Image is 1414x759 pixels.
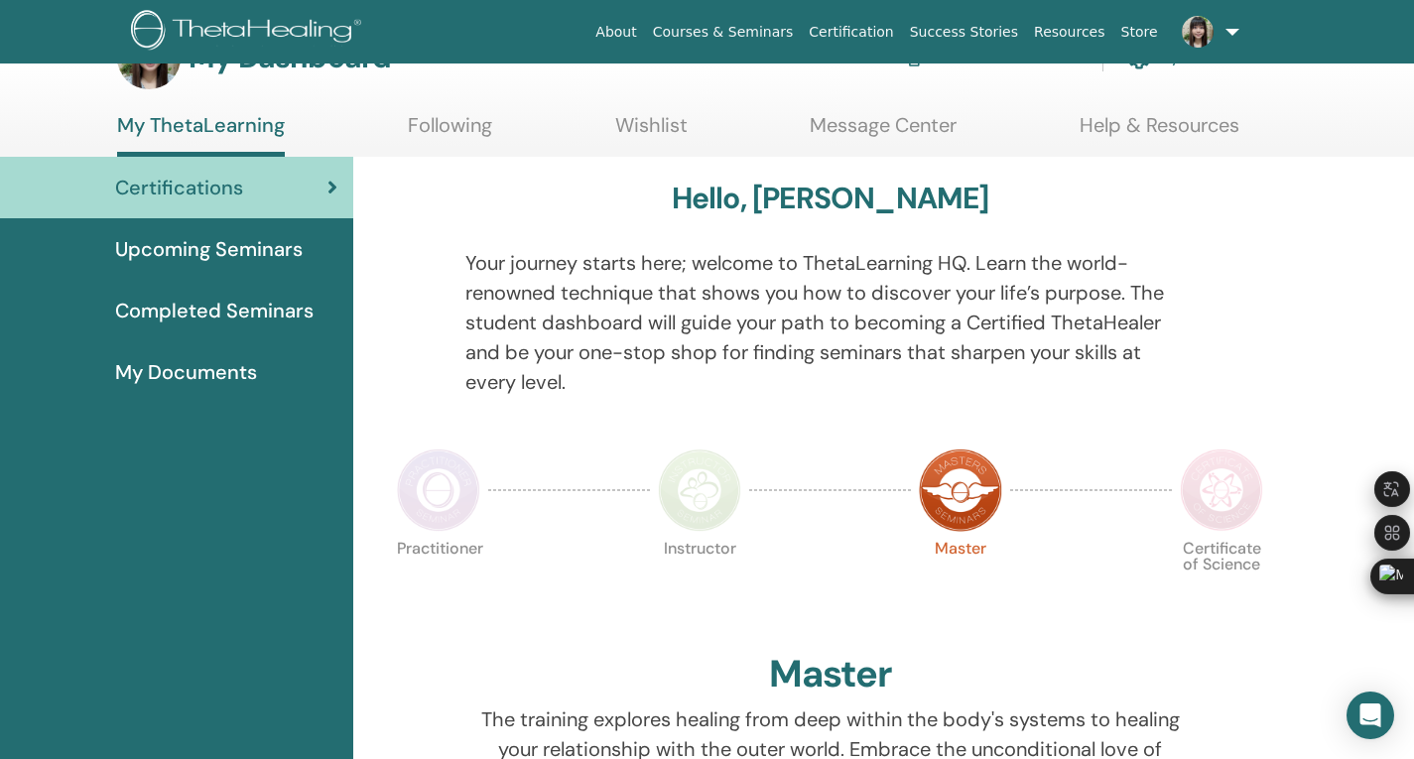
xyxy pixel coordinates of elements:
[115,173,243,202] span: Certifications
[587,14,644,51] a: About
[769,652,892,697] h2: Master
[465,248,1196,397] p: Your journey starts here; welcome to ThetaLearning HQ. Learn the world-renowned technique that sh...
[801,14,901,51] a: Certification
[1347,692,1394,739] div: Open Intercom Messenger
[902,14,1026,51] a: Success Stories
[131,10,368,55] img: logo.png
[658,541,741,624] p: Instructor
[1182,16,1214,48] img: default.jpg
[189,40,391,75] h3: My Dashboard
[919,541,1002,624] p: Master
[1180,541,1263,624] p: Certificate of Science
[115,296,314,325] span: Completed Seminars
[397,541,480,624] p: Practitioner
[408,113,492,152] a: Following
[397,448,480,532] img: Practitioner
[115,357,257,387] span: My Documents
[1080,113,1239,152] a: Help & Resources
[645,14,802,51] a: Courses & Seminars
[810,113,957,152] a: Message Center
[919,448,1002,532] img: Master
[672,181,989,216] h3: Hello, [PERSON_NAME]
[1026,14,1113,51] a: Resources
[1180,448,1263,532] img: Certificate of Science
[1113,14,1166,51] a: Store
[115,234,303,264] span: Upcoming Seminars
[117,113,285,157] a: My ThetaLearning
[615,113,688,152] a: Wishlist
[658,448,741,532] img: Instructor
